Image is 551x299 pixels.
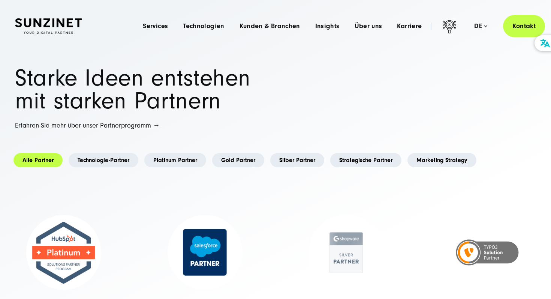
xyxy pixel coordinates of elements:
[397,23,422,30] a: Karriere
[26,215,101,290] img: Platinum Badge Hubspot
[330,153,401,167] a: Strategische Partner
[308,215,383,290] img: Logo_shopware_silberpartner
[407,153,476,167] a: Marketing Strategy
[168,215,243,290] img: Logo_Salesforce
[212,153,264,167] a: Gold Partner
[15,67,275,113] h1: Starke Ideen entstehen mit starken Partnern
[13,153,63,167] a: Alle Partner
[143,23,168,30] a: Services
[240,23,300,30] a: Kunden & Branchen
[69,153,138,167] a: Technologie-Partner
[15,18,82,34] img: SUNZINET Full Service Digital Agentur
[315,23,340,30] a: Insights
[15,122,160,129] a: Erfahren Sie mehr über unser Partnerprogramm →
[355,23,382,30] a: Über uns
[183,23,224,30] a: Technologien
[450,215,525,290] img: TYPO3 Solution Partner Logo
[144,153,206,167] a: Platinum Partner
[474,23,487,30] div: de
[503,15,545,37] a: Kontakt
[270,153,324,167] a: Silber Partner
